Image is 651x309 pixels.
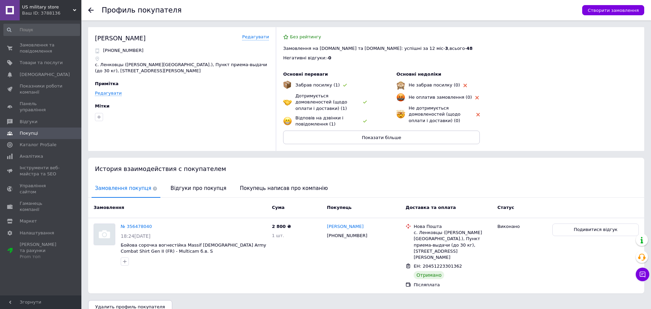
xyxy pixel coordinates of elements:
span: ЕН: 20451223301362 [414,264,462,269]
span: Без рейтингу [290,34,321,39]
img: rating-tag-type [363,101,367,104]
span: Cума [272,205,284,210]
img: rating-tag-type [476,113,480,116]
span: Замовлення [94,205,124,210]
span: Забрав посилку (1) [295,82,340,88]
div: Prom топ [20,254,63,260]
img: rating-tag-type [363,120,367,123]
img: rating-tag-type [463,84,467,87]
span: Не оплатив замовлення (0) [409,95,472,100]
span: Гаманець компанії [20,200,63,213]
span: [DEMOGRAPHIC_DATA] [20,72,70,78]
span: 2 800 ₴ [272,224,291,229]
span: Замовлення на [DOMAIN_NAME] та [DOMAIN_NAME]: успішні за 12 міс - , всього - [283,46,472,51]
div: [PERSON_NAME] [95,34,146,42]
span: Подивитися відгук [574,227,617,233]
div: с. Ленковцы ([PERSON_NAME][GEOGRAPHIC_DATA].), Пункт приема-выдачи (до 30 кг), [STREET_ADDRESS][P... [414,230,492,260]
span: Основні недоліки [396,72,441,77]
span: Панель управління [20,101,63,113]
span: Показники роботи компанії [20,83,63,95]
span: Відповів на дзвінки і повідомлення (1) [295,115,343,127]
span: Маркет [20,218,37,224]
img: emoji [283,117,292,125]
button: Показати більше [283,131,480,144]
span: 3 [445,46,448,51]
div: Нова Пошта [414,224,492,230]
span: Покупець написав про компанію [237,180,331,197]
img: rating-tag-type [343,84,347,87]
span: Інструменти веб-майстра та SEO [20,165,63,177]
a: Редагувати [242,34,269,40]
img: emoji [283,81,291,89]
span: Негативні відгуки: - [283,55,328,60]
button: Створити замовлення [582,5,644,15]
span: 48 [467,46,473,51]
span: Управління сайтом [20,183,63,195]
span: US military store [22,4,73,10]
a: Бойова сорочка вогнестійка Massif [DEMOGRAPHIC_DATA] Army Combat Shirt Gen II (FR) - Multicam б.в. S [121,243,266,254]
span: Основні переваги [283,72,328,77]
span: Замовлення покупця [92,180,160,197]
button: Подивитися відгук [552,224,639,236]
img: Фото товару [94,224,115,245]
div: Повернутися назад [88,7,94,13]
img: rating-tag-type [475,96,479,99]
span: 18:24[DATE] [121,233,151,239]
span: Аналітика [20,153,43,159]
div: Післяплата [414,282,492,288]
span: Відгуки [20,119,37,125]
button: Чат з покупцем [636,268,649,281]
span: История взаимодействия с покупателем [95,165,226,172]
span: [PERSON_NAME] та рахунки [20,242,63,260]
img: emoji [396,81,405,90]
span: Покупці [20,130,38,136]
span: Створити замовлення [588,8,639,13]
span: 0 [328,55,331,60]
span: Мітки [95,103,110,109]
a: № 356478040 [121,224,152,229]
h1: Профиль покупателя [102,6,182,14]
span: Каталог ProSale [20,142,56,148]
a: Редагувати [95,91,122,96]
p: с. Ленковцы ([PERSON_NAME][GEOGRAPHIC_DATA].), Пункт приема-выдачи (до 30 кг), [STREET_ADDRESS][P... [95,62,269,74]
span: Дотримується домовленостей (щодо оплати і доставки) (1) [295,93,347,111]
span: Не дотримується домовленостей (щодо оплати і доставки) (0) [409,105,460,123]
a: [PERSON_NAME] [327,224,363,230]
img: emoji [396,110,405,119]
span: 1 шт. [272,233,284,238]
div: [PHONE_NUMBER] [325,231,369,240]
span: Доставка та оплата [406,205,456,210]
span: Статус [497,205,514,210]
img: emoji [396,93,405,102]
span: Налаштування [20,230,54,236]
span: Не забрав посилку (0) [409,82,460,88]
div: Виконано [497,224,547,230]
span: Покупець [327,205,352,210]
input: Пошук [3,24,80,36]
span: Товари та послуги [20,60,63,66]
span: Замовлення та повідомлення [20,42,63,54]
span: Відгуки про покупця [167,180,230,197]
div: Отримано [414,271,444,279]
div: Ваш ID: 3788136 [22,10,81,16]
p: [PHONE_NUMBER] [103,47,143,54]
span: Примітка [95,81,119,86]
span: Показати більше [362,135,401,140]
img: emoji [283,98,292,107]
